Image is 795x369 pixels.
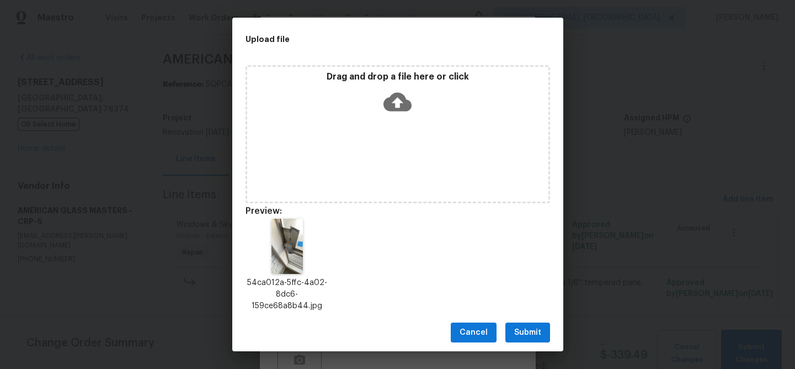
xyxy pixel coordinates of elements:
h2: Upload file [246,33,500,45]
button: Submit [505,323,550,343]
span: Cancel [460,326,488,340]
img: 9k= [271,219,302,274]
button: Cancel [451,323,497,343]
p: Drag and drop a file here or click [247,71,548,83]
span: Submit [514,326,541,340]
p: 54ca012a-5ffc-4a02-8dc6-159ce68a8b44.jpg [246,277,329,312]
